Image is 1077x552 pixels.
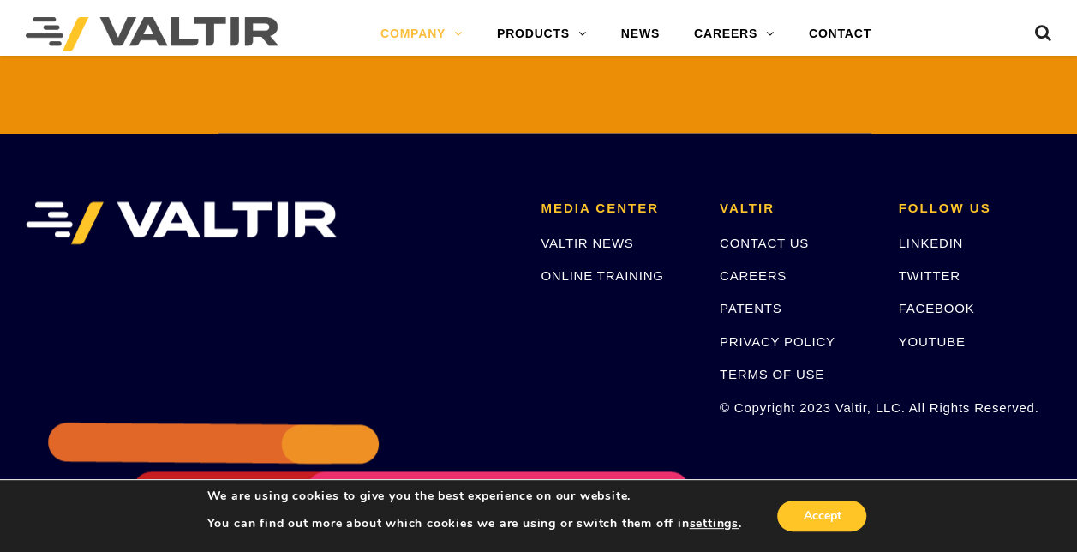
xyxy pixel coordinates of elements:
a: ONLINE TRAINING [541,268,663,283]
a: NEWS [604,17,677,51]
a: CAREERS [720,268,787,283]
img: Valtir [26,17,278,51]
a: TWITTER [898,268,960,283]
a: PRIVACY POLICY [720,334,835,349]
p: You can find out more about which cookies we are using or switch them off in . [207,516,742,531]
p: We are using cookies to give you the best experience on our website. [207,489,742,504]
a: LINKEDIN [898,236,963,250]
a: COMPANY [363,17,480,51]
a: PRODUCTS [480,17,604,51]
a: CAREERS [677,17,792,51]
a: FACEBOOK [898,301,974,315]
a: CONTACT [792,17,889,51]
img: VALTIR [26,201,337,244]
h2: MEDIA CENTER [541,201,694,216]
button: settings [689,516,738,531]
a: VALTIR NEWS [541,236,633,250]
a: CONTACT US [720,236,809,250]
a: TERMS OF USE [720,367,824,381]
h2: VALTIR [720,201,873,216]
p: © Copyright 2023 Valtir, LLC. All Rights Reserved. [720,398,873,417]
h2: FOLLOW US [898,201,1051,216]
a: PATENTS [720,301,782,315]
button: Accept [777,501,866,531]
a: YOUTUBE [898,334,965,349]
